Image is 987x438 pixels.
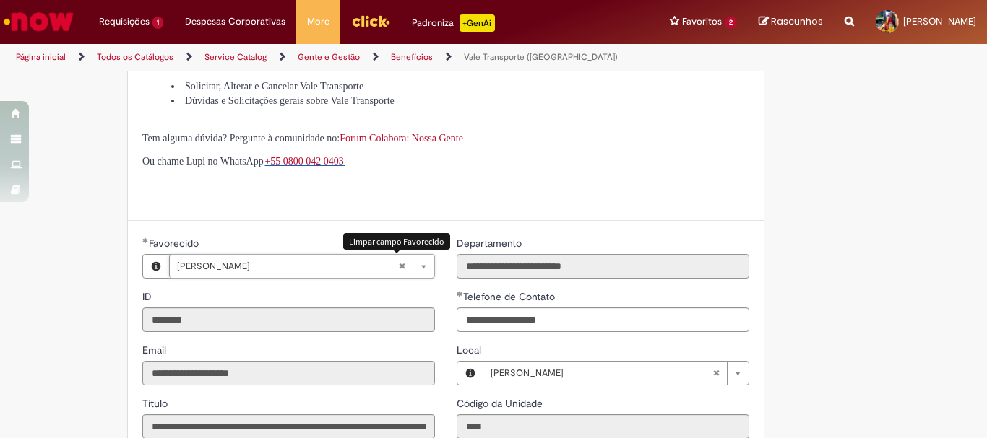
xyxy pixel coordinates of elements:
ul: Trilhas de página [11,44,647,71]
span: 1 [152,17,163,29]
a: Forum Colabora: Nossa Gente [340,133,463,144]
img: click_logo_yellow_360x200.png [351,10,390,32]
input: ID [142,307,435,332]
span: Somente leitura - Email [142,343,169,356]
a: Vale Transporte ([GEOGRAPHIC_DATA]) [464,51,618,63]
span: Somente leitura - Departamento [457,237,525,250]
span: Rascunhos [771,14,823,28]
label: Somente leitura - Email [142,343,169,357]
span: Somente leitura - Título [142,397,171,410]
span: Somente leitura - ID [142,290,155,303]
span: Favoritos [682,14,722,29]
label: Somente leitura - Código da Unidade [457,396,546,411]
a: Todos os Catálogos [97,51,173,63]
span: 2 [725,17,737,29]
img: ServiceNow [1,7,76,36]
li: Dúvidas e Solicitações gerais sobre Vale Transporte [171,94,749,108]
a: Gente e Gestão [298,51,360,63]
span: [PERSON_NAME] [903,15,976,27]
label: Somente leitura - Departamento [457,236,525,250]
a: Página inicial [16,51,66,63]
span: Tem alguma dúvida? Pergunte à comunidade no: [142,133,463,144]
button: Favorecido, Visualizar este registro Martha Ferreira da Costa [143,255,169,278]
span: More [307,14,329,29]
span: Telefone de Contato [463,290,558,303]
abbr: Limpar campo Favorecido [391,255,413,278]
a: +55 0800 042 0403 [264,154,345,167]
span: Somente leitura - Código da Unidade [457,397,546,410]
span: Ou chame Lupi no WhatsApp [142,156,264,167]
input: Telefone de Contato [457,307,749,332]
button: Local, Visualizar este registro Arosuco Aromas [457,362,483,385]
a: [PERSON_NAME]Limpar campo Favorecido [169,255,434,278]
label: Somente leitura - ID [142,289,155,304]
div: Padroniza [412,14,495,32]
input: Departamento [457,254,749,279]
a: [PERSON_NAME]Limpar campo Local [483,362,749,385]
input: Email [142,361,435,385]
span: Local [457,343,484,356]
span: Obrigatório Preenchido [457,291,463,297]
span: Requisições [99,14,150,29]
span: +55 0800 042 0403 [264,156,343,167]
abbr: Limpar campo Local [705,362,727,385]
a: Service Catalog [204,51,267,63]
div: Limpar campo Favorecido [343,233,450,250]
li: Solicitar, Alterar e Cancelar Vale Transporte [171,79,749,94]
span: Obrigatório Preenchido [142,237,149,243]
p: +GenAi [460,14,495,32]
span: Necessários - Favorecido [149,237,202,250]
a: Benefícios [391,51,433,63]
a: Rascunhos [759,15,823,29]
span: [PERSON_NAME] [491,362,712,385]
span: Despesas Corporativas [185,14,285,29]
label: Somente leitura - Título [142,396,171,411]
span: [PERSON_NAME] [177,255,398,278]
